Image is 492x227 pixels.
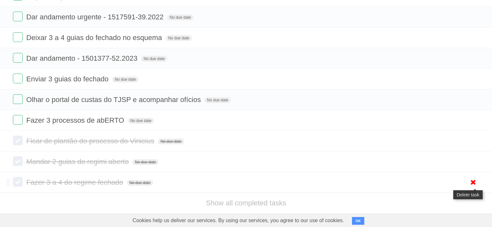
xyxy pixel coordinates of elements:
[166,35,192,41] span: No due date
[13,177,23,187] label: Done
[13,74,23,83] label: Done
[26,178,125,186] span: Fazer 3 a 4 do regime fechado
[126,214,351,227] span: Cookies help us deliver our services. By using our services, you agree to our use of cookies.
[13,115,23,125] label: Done
[352,217,365,225] button: OK
[26,13,165,21] span: Dar andamento urgente - 1517591-39.2022
[167,15,193,20] span: No due date
[13,53,23,63] label: Done
[13,94,23,104] label: Done
[13,12,23,21] label: Done
[13,156,23,166] label: Done
[13,136,23,145] label: Done
[206,199,286,207] a: Show all completed tasks
[26,137,156,145] span: Ficar de plantão do processo do Vinicius
[13,32,23,42] label: Done
[132,159,159,165] span: No due date
[26,34,164,42] span: Deixar 3 a 4 guias do fechado no esquema
[26,116,126,124] span: Fazer 3 processos de abERTO
[141,56,167,62] span: No due date
[26,96,202,104] span: Olhar o portal de custas do TJSP e acompanhar ofícios
[26,158,130,166] span: Mandar 2 guias do regimi aberto
[112,77,138,82] span: No due date
[128,118,154,124] span: No due date
[204,97,231,103] span: No due date
[158,139,184,144] span: No due date
[26,75,110,83] span: Enviar 3 guias do fechado
[26,54,139,62] span: Dar andamento - 1501377-52.2023
[127,180,153,186] span: No due date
